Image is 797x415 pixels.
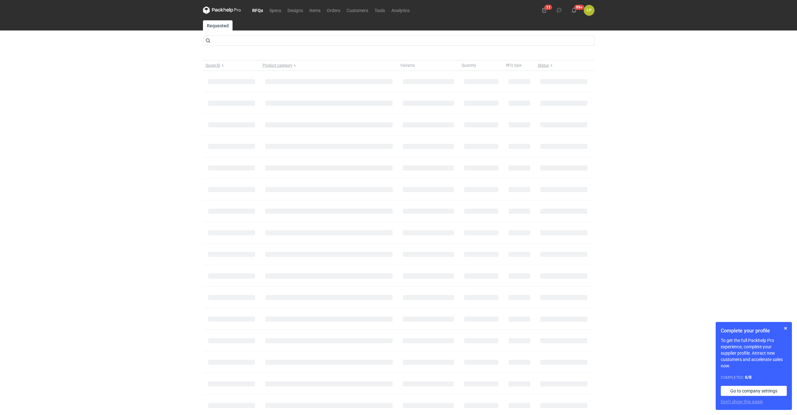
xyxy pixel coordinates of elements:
h1: Complete your profile [721,327,787,335]
button: Status [535,60,592,70]
a: Analytics [388,6,413,14]
span: Status [538,63,549,68]
strong: 6 / 8 [745,375,752,380]
svg: Packhelp Pro [203,6,241,14]
a: Customers [343,6,371,14]
span: Quantity [462,63,476,68]
a: Designs [284,6,306,14]
button: ŁP [584,5,594,16]
span: Product category [263,63,292,68]
a: RFQs [249,6,266,14]
a: Tools [371,6,388,14]
p: To get the full Packhelp Pro experience, complete your supplier profile. Attract new customers an... [721,337,787,369]
button: 11 [539,5,549,15]
span: Quote ID [206,63,220,68]
div: Łukasz Postawa [584,5,594,16]
a: Specs [266,6,284,14]
a: Go to company settings [721,386,787,396]
button: Quote ID [203,60,260,70]
a: Items [306,6,324,14]
a: Orders [324,6,343,14]
div: Completed: [721,374,787,381]
span: Variants [400,63,415,68]
button: Skip for now [782,325,789,332]
a: Requested [203,20,233,30]
button: 99+ [569,5,579,15]
span: RFQ type [506,63,521,68]
button: Don’t show this again [721,398,763,405]
button: Product category [260,60,398,70]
